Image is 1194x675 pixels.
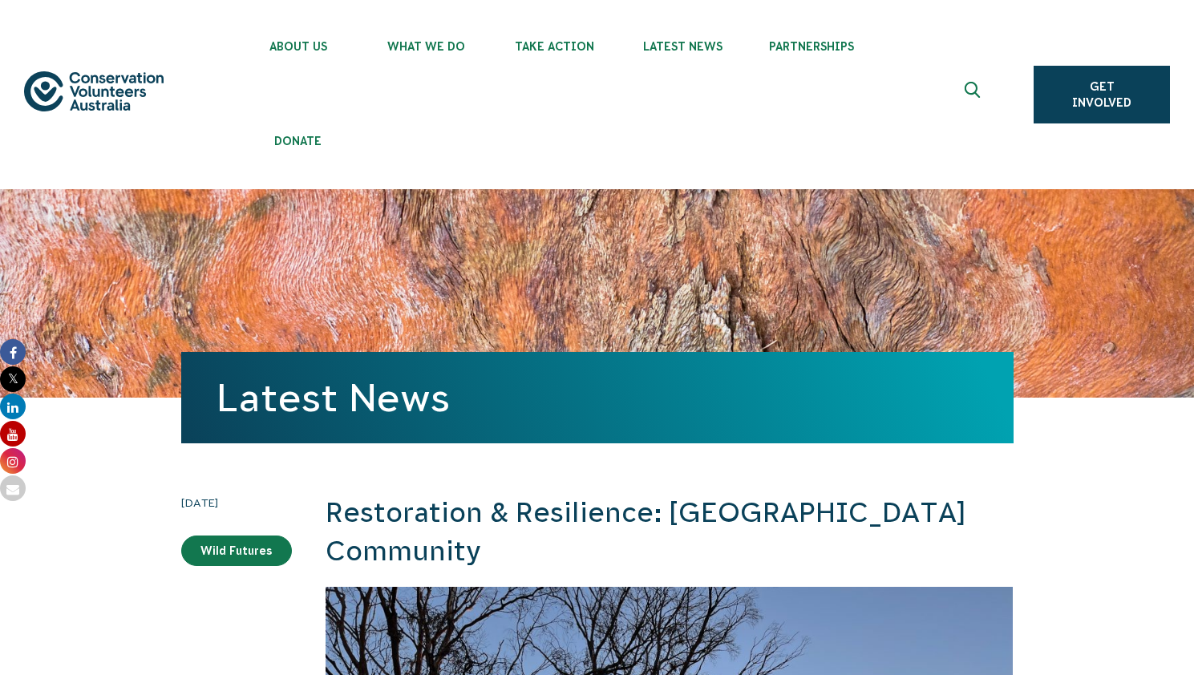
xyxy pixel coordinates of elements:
[326,494,1014,570] h2: Restoration & Resilience: [GEOGRAPHIC_DATA] Community
[491,40,619,53] span: Take Action
[234,40,362,53] span: About Us
[24,71,164,112] img: logo.svg
[234,135,362,148] span: Donate
[619,40,747,53] span: Latest News
[1034,66,1170,123] a: Get Involved
[181,494,292,511] time: [DATE]
[362,40,491,53] span: What We Do
[965,82,985,107] span: Expand search box
[181,536,292,566] a: Wild Futures
[955,75,994,114] button: Expand search box Close search box
[747,40,876,53] span: Partnerships
[217,376,450,419] a: Latest News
